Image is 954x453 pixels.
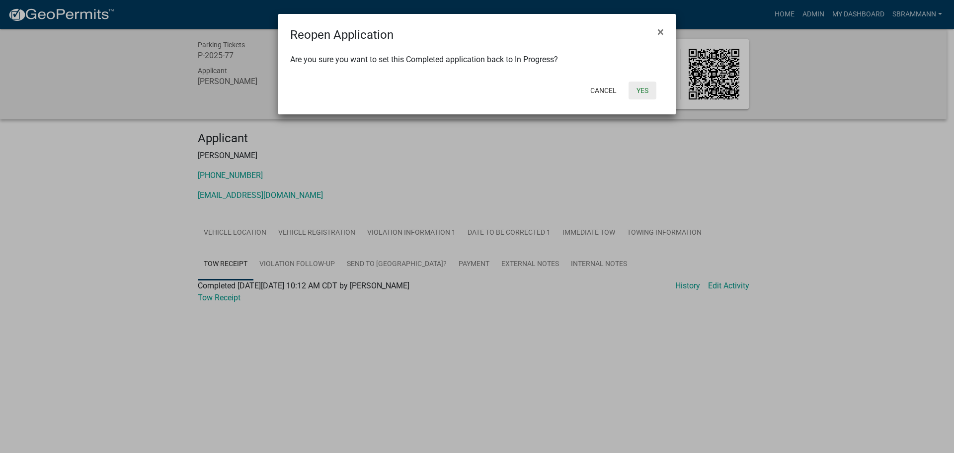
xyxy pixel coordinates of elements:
[290,26,394,44] h4: Reopen Application
[657,25,664,39] span: ×
[278,44,676,78] div: Are you sure you want to set this Completed application back to In Progress?
[582,82,625,99] button: Cancel
[629,82,656,99] button: Yes
[649,18,672,46] button: Close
